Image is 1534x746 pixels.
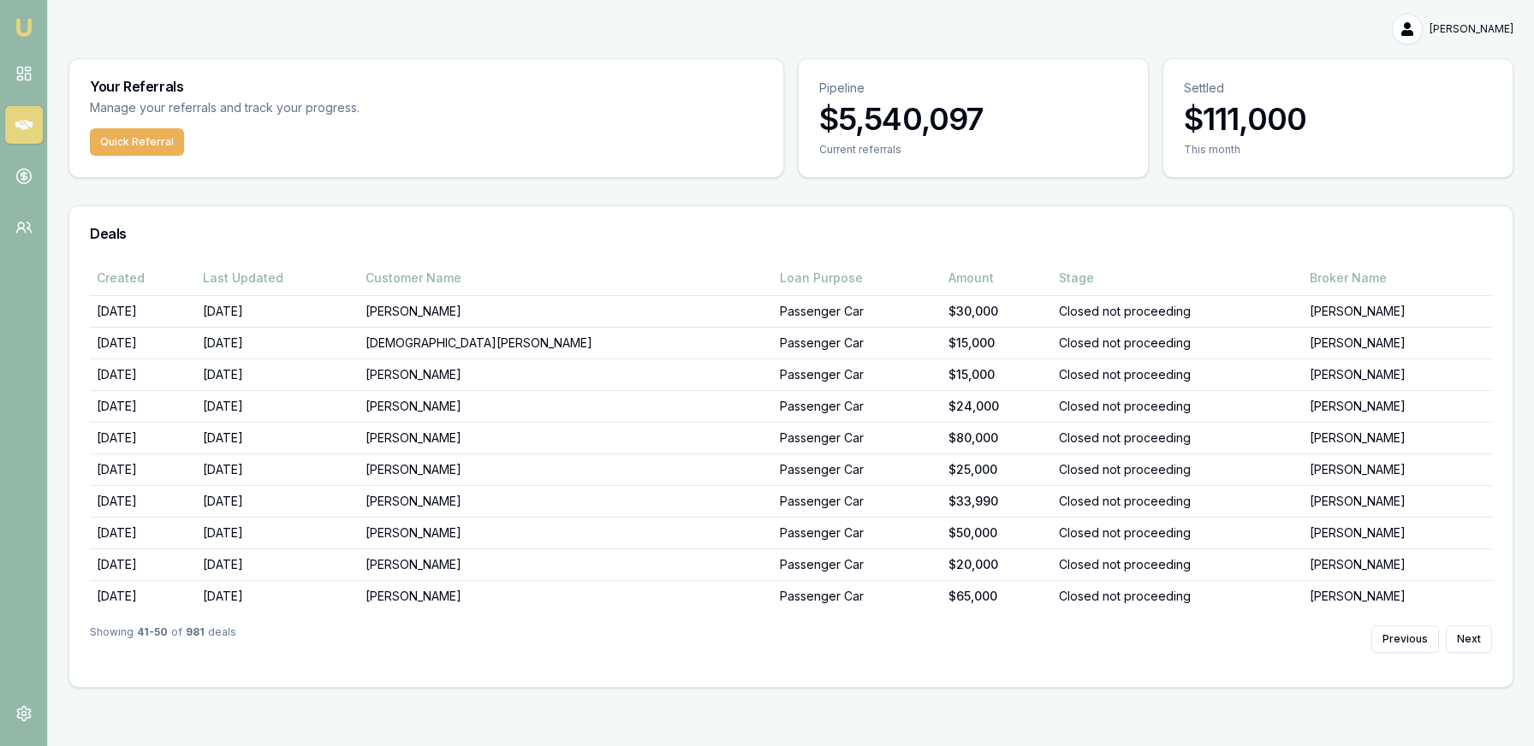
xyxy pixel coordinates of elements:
[90,295,196,327] td: [DATE]
[359,485,774,517] td: [PERSON_NAME]
[359,295,774,327] td: [PERSON_NAME]
[1052,358,1303,390] td: Closed not proceeding
[948,429,1045,447] div: $80,000
[948,303,1045,320] div: $30,000
[773,548,942,580] td: Passenger Car
[90,98,528,118] p: Manage your referrals and track your progress.
[1052,517,1303,548] td: Closed not proceeding
[1052,390,1303,422] td: Closed not proceeding
[90,453,196,485] td: [DATE]
[1310,269,1485,287] div: Broker Name
[1052,548,1303,580] td: Closed not proceeding
[90,517,196,548] td: [DATE]
[196,390,359,422] td: [DATE]
[359,327,774,358] td: [DEMOGRAPHIC_DATA][PERSON_NAME]
[1052,453,1303,485] td: Closed not proceeding
[90,485,196,517] td: [DATE]
[1303,422,1492,453] td: [PERSON_NAME]
[90,625,236,653] div: Showing of deals
[780,269,935,287] div: Loan Purpose
[203,269,352,287] div: Last Updated
[196,453,359,485] td: [DATE]
[14,17,34,38] img: emu-icon-u.png
[1184,143,1492,157] div: This month
[196,485,359,517] td: [DATE]
[90,358,196,390] td: [DATE]
[948,335,1045,352] div: $15,000
[1052,327,1303,358] td: Closed not proceeding
[773,327,942,358] td: Passenger Car
[1303,580,1492,612] td: [PERSON_NAME]
[90,422,196,453] td: [DATE]
[359,390,774,422] td: [PERSON_NAME]
[366,269,767,287] div: Customer Name
[948,269,1045,287] div: Amount
[90,390,196,422] td: [DATE]
[948,524,1045,542] div: $50,000
[359,517,774,548] td: [PERSON_NAME]
[1446,625,1492,653] button: Next
[359,358,774,390] td: [PERSON_NAME]
[196,327,359,358] td: [DATE]
[90,548,196,580] td: [DATE]
[948,556,1045,573] div: $20,000
[137,625,168,653] strong: 41 - 50
[948,366,1045,383] div: $15,000
[1430,22,1513,36] span: [PERSON_NAME]
[773,422,942,453] td: Passenger Car
[359,548,774,580] td: [PERSON_NAME]
[948,398,1045,415] div: $24,000
[1371,625,1439,653] button: Previous
[186,625,205,653] strong: 981
[1052,295,1303,327] td: Closed not proceeding
[196,295,359,327] td: [DATE]
[90,227,1492,240] h3: Deals
[1303,358,1492,390] td: [PERSON_NAME]
[359,422,774,453] td: [PERSON_NAME]
[773,580,942,612] td: Passenger Car
[1052,422,1303,453] td: Closed not proceeding
[1059,269,1296,287] div: Stage
[773,517,942,548] td: Passenger Car
[97,269,189,287] div: Created
[1184,102,1492,136] h3: $111,000
[1184,80,1492,97] p: Settled
[773,358,942,390] td: Passenger Car
[90,80,763,93] h3: Your Referrals
[196,422,359,453] td: [DATE]
[948,493,1045,510] div: $33,990
[196,358,359,390] td: [DATE]
[1303,485,1492,517] td: [PERSON_NAME]
[819,143,1127,157] div: Current referrals
[90,580,196,612] td: [DATE]
[90,128,184,156] button: Quick Referral
[1303,390,1492,422] td: [PERSON_NAME]
[1303,517,1492,548] td: [PERSON_NAME]
[819,102,1127,136] h3: $5,540,097
[196,548,359,580] td: [DATE]
[773,485,942,517] td: Passenger Car
[1052,485,1303,517] td: Closed not proceeding
[948,588,1045,605] div: $65,000
[359,580,774,612] td: [PERSON_NAME]
[359,453,774,485] td: [PERSON_NAME]
[196,517,359,548] td: [DATE]
[90,327,196,358] td: [DATE]
[773,295,942,327] td: Passenger Car
[1052,580,1303,612] td: Closed not proceeding
[773,453,942,485] td: Passenger Car
[948,461,1045,478] div: $25,000
[1303,453,1492,485] td: [PERSON_NAME]
[196,580,359,612] td: [DATE]
[1303,327,1492,358] td: [PERSON_NAME]
[773,390,942,422] td: Passenger Car
[819,80,1127,97] p: Pipeline
[1303,295,1492,327] td: [PERSON_NAME]
[1303,548,1492,580] td: [PERSON_NAME]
